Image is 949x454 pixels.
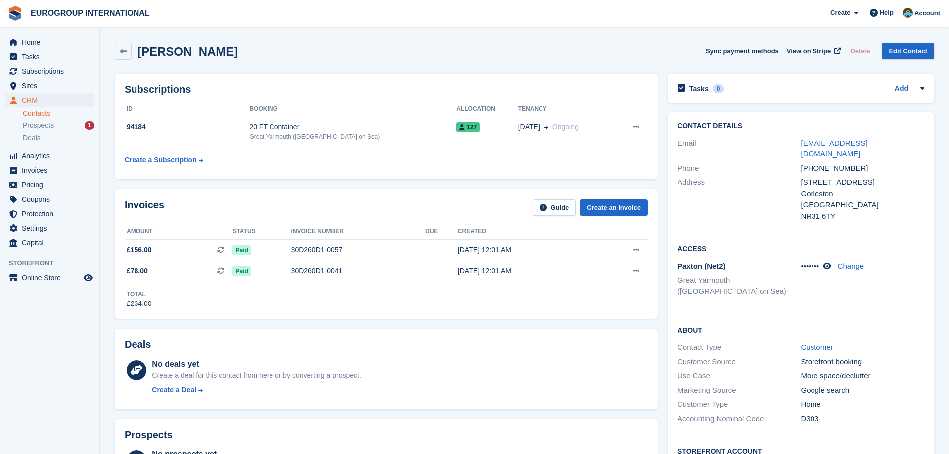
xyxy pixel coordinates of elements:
h2: Access [678,243,924,253]
div: 94184 [125,122,249,132]
a: Edit Contact [882,43,934,59]
div: Gorleston [801,188,924,200]
span: Coupons [22,192,82,206]
a: EUROGROUP INTERNATIONAL [27,5,154,21]
span: £156.00 [127,245,152,255]
a: menu [5,50,94,64]
div: NR31 6TY [801,211,924,222]
span: Storefront [9,258,99,268]
div: [DATE] 12:01 AM [458,245,594,255]
span: Create [830,8,850,18]
div: £234.00 [127,299,152,309]
div: 1 [85,121,94,130]
div: Great Yarmouth ([GEOGRAPHIC_DATA] on Sea) [249,132,456,141]
a: menu [5,163,94,177]
a: menu [5,236,94,250]
div: More space/declutter [801,370,924,382]
span: Settings [22,221,82,235]
span: Invoices [22,163,82,177]
th: Amount [125,224,232,240]
th: Status [232,224,291,240]
span: Paid [232,245,251,255]
div: [DATE] 12:01 AM [458,266,594,276]
div: Marketing Source [678,385,801,396]
span: Pricing [22,178,82,192]
a: Preview store [82,272,94,284]
h2: Invoices [125,199,164,216]
th: Booking [249,101,456,117]
div: D303 [801,413,924,425]
h2: About [678,325,924,335]
a: menu [5,79,94,93]
div: [STREET_ADDRESS] [801,177,924,188]
span: Sites [22,79,82,93]
a: Change [838,262,864,270]
span: [DATE] [518,122,540,132]
span: £78.00 [127,266,148,276]
button: Sync payment methods [706,43,779,59]
span: Paxton (Net2) [678,262,726,270]
div: Contact Type [678,342,801,353]
a: menu [5,207,94,221]
h2: Prospects [125,429,173,441]
div: Customer Source [678,356,801,368]
a: Create a Deal [152,385,361,395]
span: Help [880,8,894,18]
div: Accounting Nominal Code [678,413,801,425]
h2: Tasks [689,84,709,93]
h2: [PERSON_NAME] [137,45,238,58]
div: 20 FT Container [249,122,456,132]
span: Paid [232,266,251,276]
div: [PHONE_NUMBER] [801,163,924,174]
div: [GEOGRAPHIC_DATA] [801,199,924,211]
a: menu [5,64,94,78]
div: Use Case [678,370,801,382]
h2: Subscriptions [125,84,648,95]
img: stora-icon-8386f47178a22dfd0bd8f6a31ec36ba5ce8667c1dd55bd0f319d3a0aa187defe.svg [8,6,23,21]
div: Google search [801,385,924,396]
span: View on Stripe [787,46,831,56]
img: Jo Pinkney [903,8,913,18]
span: Home [22,35,82,49]
a: Customer [801,343,833,351]
div: No deals yet [152,358,361,370]
th: Invoice number [291,224,425,240]
div: Phone [678,163,801,174]
a: Contacts [23,109,94,118]
span: Tasks [22,50,82,64]
span: 127 [456,122,480,132]
span: Deals [23,133,41,143]
a: Create an Invoice [580,199,648,216]
a: View on Stripe [783,43,843,59]
a: menu [5,178,94,192]
div: Create a deal for this contact from here or by converting a prospect. [152,370,361,381]
div: Customer Type [678,399,801,410]
div: Create a Deal [152,385,196,395]
div: 30D260D1-0041 [291,266,425,276]
span: Analytics [22,149,82,163]
a: Add [895,83,908,95]
div: Storefront booking [801,356,924,368]
th: Tenancy [518,101,615,117]
a: Create a Subscription [125,151,203,169]
button: Delete [846,43,874,59]
div: Address [678,177,801,222]
a: menu [5,35,94,49]
h2: Deals [125,339,151,350]
th: Created [458,224,594,240]
div: Home [801,399,924,410]
a: menu [5,93,94,107]
div: Create a Subscription [125,155,197,165]
span: Protection [22,207,82,221]
span: Prospects [23,121,54,130]
span: Ongoing [552,123,579,131]
a: menu [5,221,94,235]
th: Due [425,224,458,240]
span: Capital [22,236,82,250]
li: Great Yarmouth ([GEOGRAPHIC_DATA] on Sea) [678,275,801,297]
th: Allocation [456,101,518,117]
span: ••••••• [801,262,819,270]
span: Account [914,8,940,18]
a: menu [5,149,94,163]
th: ID [125,101,249,117]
